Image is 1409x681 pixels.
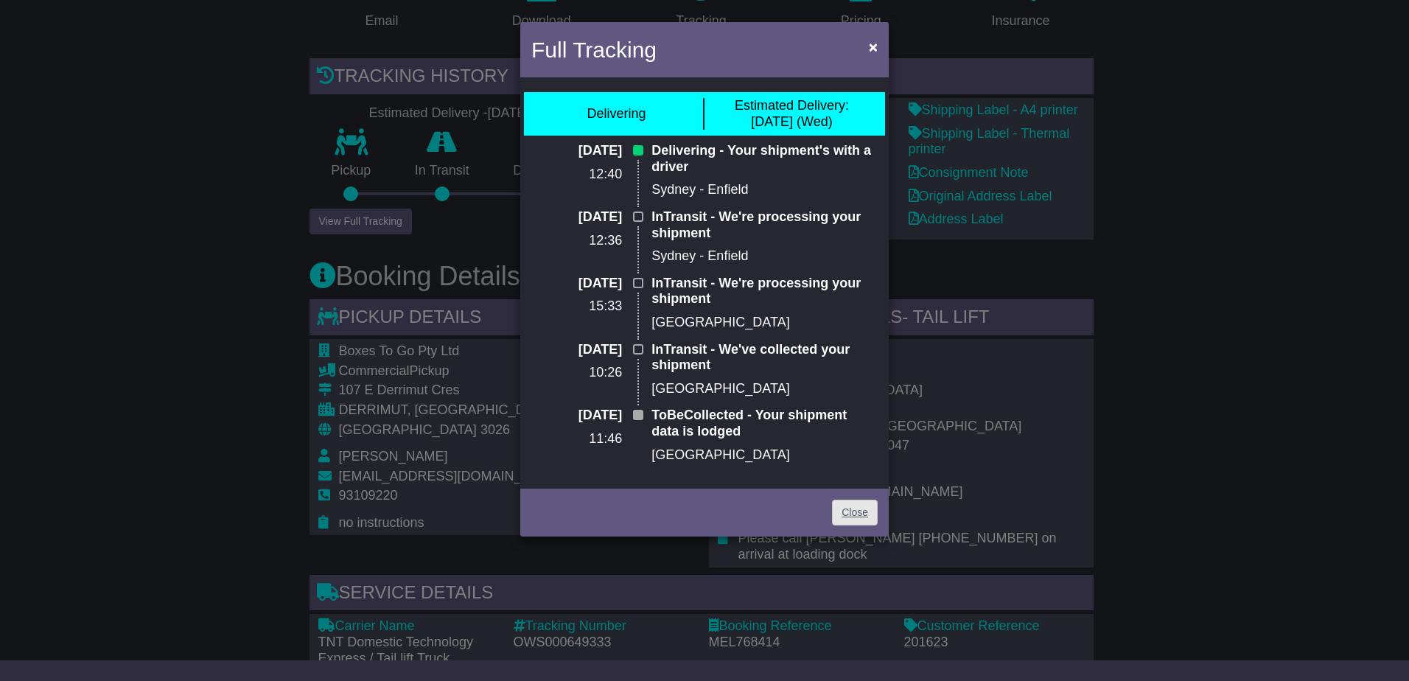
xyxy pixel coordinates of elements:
[531,233,622,249] p: 12:36
[587,106,646,122] div: Delivering
[861,32,885,62] button: Close
[651,182,878,198] p: Sydney - Enfield
[651,248,878,265] p: Sydney - Enfield
[735,98,849,113] span: Estimated Delivery:
[531,298,622,315] p: 15:33
[651,143,878,175] p: Delivering - Your shipment's with a driver
[531,143,622,159] p: [DATE]
[651,209,878,241] p: InTransit - We're processing your shipment
[531,209,622,226] p: [DATE]
[531,342,622,358] p: [DATE]
[651,408,878,439] p: ToBeCollected - Your shipment data is lodged
[869,38,878,55] span: ×
[531,365,622,381] p: 10:26
[531,431,622,447] p: 11:46
[531,167,622,183] p: 12:40
[735,98,849,130] div: [DATE] (Wed)
[531,33,657,66] h4: Full Tracking
[651,315,878,331] p: [GEOGRAPHIC_DATA]
[651,381,878,397] p: [GEOGRAPHIC_DATA]
[651,276,878,307] p: InTransit - We're processing your shipment
[832,500,878,525] a: Close
[651,447,878,464] p: [GEOGRAPHIC_DATA]
[651,342,878,374] p: InTransit - We've collected your shipment
[531,408,622,424] p: [DATE]
[531,276,622,292] p: [DATE]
